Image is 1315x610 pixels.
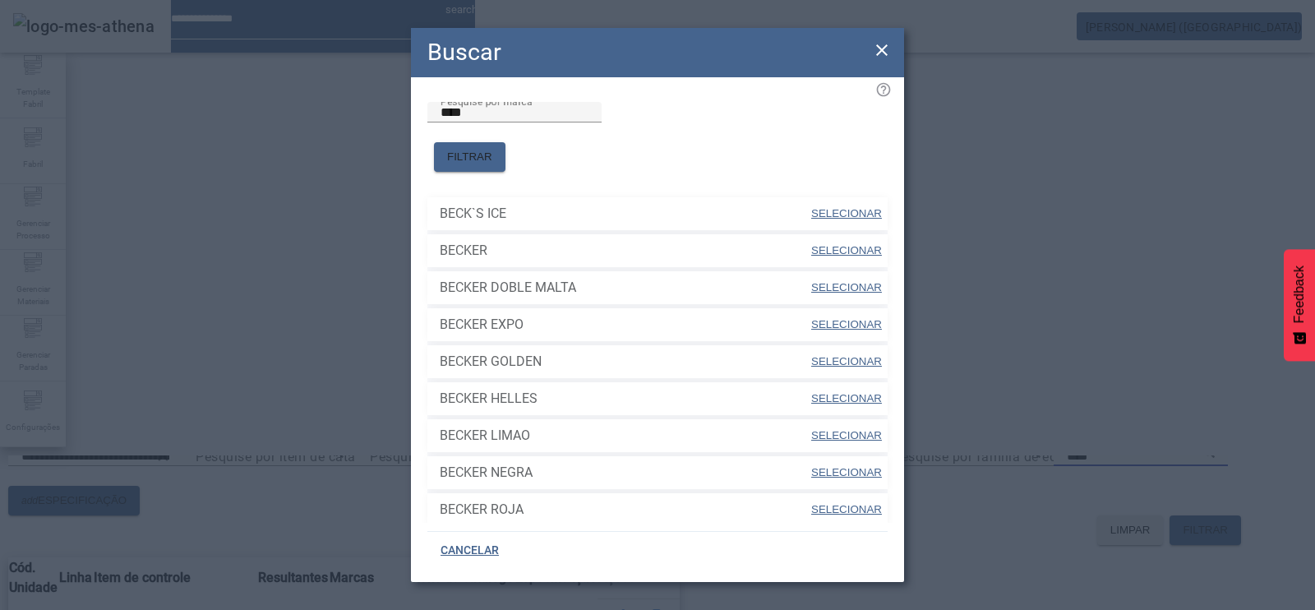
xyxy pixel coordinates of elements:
[811,503,882,515] span: SELECIONAR
[440,278,810,298] span: BECKER DOBLE MALTA
[440,426,810,446] span: BECKER LIMAO
[1292,266,1307,323] span: Feedback
[811,392,882,404] span: SELECIONAR
[810,495,884,525] button: SELECIONAR
[810,458,884,488] button: SELECIONAR
[440,389,810,409] span: BECKER HELLES
[441,95,533,107] mat-label: Pesquise por marca
[1284,249,1315,361] button: Feedback - Mostrar pesquisa
[811,466,882,478] span: SELECIONAR
[810,199,884,229] button: SELECIONAR
[440,500,810,520] span: BECKER ROJA
[810,347,884,377] button: SELECIONAR
[427,35,501,70] h2: Buscar
[811,318,882,330] span: SELECIONAR
[440,241,810,261] span: BECKER
[427,536,512,566] button: CANCELAR
[810,236,884,266] button: SELECIONAR
[810,384,884,414] button: SELECIONAR
[434,142,505,172] button: FILTRAR
[440,204,810,224] span: BECK`S ICE
[440,352,810,372] span: BECKER GOLDEN
[811,355,882,367] span: SELECIONAR
[447,149,492,165] span: FILTRAR
[440,315,810,335] span: BECKER EXPO
[811,244,882,256] span: SELECIONAR
[811,281,882,293] span: SELECIONAR
[441,543,499,559] span: CANCELAR
[440,463,810,483] span: BECKER NEGRA
[810,421,884,451] button: SELECIONAR
[811,429,882,441] span: SELECIONAR
[811,207,882,220] span: SELECIONAR
[810,310,884,340] button: SELECIONAR
[810,273,884,303] button: SELECIONAR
